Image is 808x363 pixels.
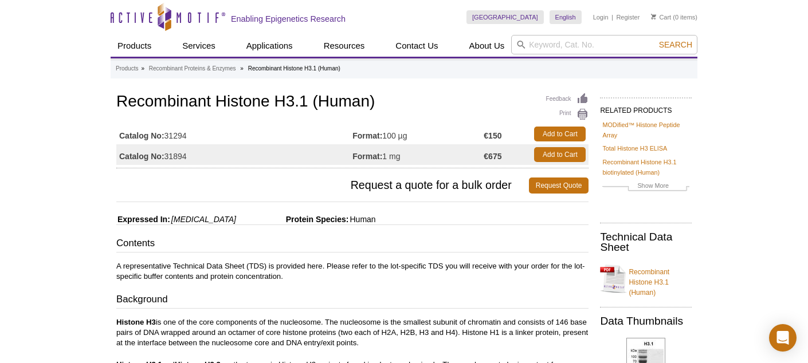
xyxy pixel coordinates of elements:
a: Recombinant Histone H3.1 (Human) [600,260,692,298]
span: Human [348,215,375,224]
h2: Data Thumbnails [600,316,692,326]
a: Products [116,64,138,74]
a: [GEOGRAPHIC_DATA] [466,10,544,24]
span: Request a quote for a bulk order [116,177,529,194]
a: Recombinant Histone H3.1 biotinylated (Human) [602,157,689,177]
span: Search [659,40,692,49]
a: Feedback [546,93,589,105]
a: Contact Us [389,35,445,57]
b: Histone H3 [116,318,156,326]
td: 100 µg [352,124,484,144]
a: Total Histone H3 ELISA [602,143,667,153]
strong: €675 [484,151,501,161]
button: Search [656,40,696,50]
a: English [550,10,582,24]
p: is one of the core components of the nucleosome. The nucleosome is the smallest subunit of chroma... [116,317,589,348]
a: Print [546,108,589,121]
strong: Format: [352,151,382,161]
div: Open Intercom Messenger [769,324,797,352]
td: 31294 [116,124,352,144]
input: Keyword, Cat. No. [511,35,697,54]
li: Recombinant Histone H3.1 (Human) [248,65,340,72]
strong: Catalog No: [119,131,164,141]
a: Services [175,35,222,57]
li: » [141,65,144,72]
a: Cart [651,13,671,21]
li: » [240,65,244,72]
a: Register [616,13,640,21]
a: Add to Cart [534,147,586,162]
h3: Background [116,293,589,309]
p: A representative Technical Data Sheet (TDS) is provided here. Please refer to the lot-specific TD... [116,261,589,282]
span: Expressed In: [116,215,170,224]
strong: Format: [352,131,382,141]
i: [MEDICAL_DATA] [171,215,236,224]
td: 1 mg [352,144,484,165]
a: Resources [317,35,372,57]
h2: Technical Data Sheet [600,232,692,252]
a: MODified™ Histone Peptide Array [602,120,689,140]
a: Request Quote [529,177,589,194]
li: (0 items) [651,10,697,24]
a: Add to Cart [534,127,586,141]
strong: €150 [484,131,501,141]
li: | [611,10,613,24]
h2: RELATED PRODUCTS [600,97,692,118]
h3: Contents [116,236,589,252]
strong: Catalog No: [119,151,164,161]
h1: Recombinant Histone H3.1 (Human) [116,93,589,112]
a: Recombinant Proteins & Enzymes [149,64,236,74]
a: Applications [240,35,300,57]
td: 31894 [116,144,352,165]
img: Your Cart [651,14,656,19]
a: Show More [602,180,689,194]
a: About Us [462,35,512,57]
h2: Enabling Epigenetics Research [231,14,346,24]
span: Protein Species: [238,215,349,224]
a: Products [111,35,158,57]
a: Login [593,13,609,21]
